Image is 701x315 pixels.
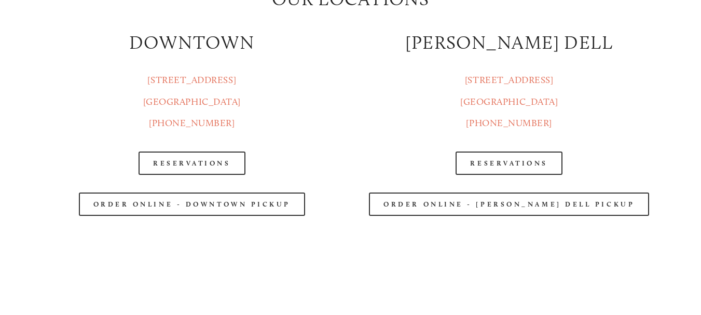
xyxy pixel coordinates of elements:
a: [PHONE_NUMBER] [149,117,235,129]
a: Order Online - [PERSON_NAME] Dell Pickup [369,193,649,216]
a: Reservations [456,152,562,175]
a: Order Online - Downtown pickup [79,193,306,216]
a: Reservations [139,152,245,175]
a: [STREET_ADDRESS][GEOGRAPHIC_DATA] [143,74,241,107]
a: [PHONE_NUMBER] [466,117,552,129]
a: [STREET_ADDRESS][GEOGRAPHIC_DATA] [460,74,558,107]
